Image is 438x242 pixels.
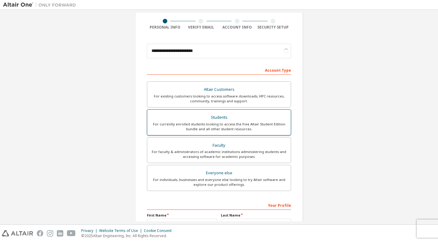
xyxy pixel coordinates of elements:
img: altair_logo.svg [2,230,33,237]
div: Everyone else [151,169,287,177]
div: Students [151,113,287,122]
div: Website Terms of Use [99,228,144,233]
img: instagram.svg [47,230,53,237]
label: First Name [147,213,217,218]
div: Cookie Consent [144,228,175,233]
img: linkedin.svg [57,230,63,237]
div: Personal Info [147,25,183,30]
div: For currently enrolled students looking to access the free Altair Student Edition bundle and all ... [151,122,287,131]
p: © 2025 Altair Engineering, Inc. All Rights Reserved. [81,233,175,238]
div: For existing customers looking to access software downloads, HPC resources, community, trainings ... [151,94,287,104]
div: Account Type [147,65,291,75]
div: For faculty & administrators of academic institutions administering students and accessing softwa... [151,149,287,159]
div: Account Info [219,25,255,30]
img: facebook.svg [37,230,43,237]
div: Privacy [81,228,99,233]
label: Last Name [221,213,291,218]
img: youtube.svg [67,230,76,237]
img: Altair One [3,2,79,8]
div: Security Setup [255,25,291,30]
div: Faculty [151,141,287,150]
div: Verify Email [183,25,219,30]
div: Altair Customers [151,85,287,94]
div: Your Profile [147,200,291,210]
div: For individuals, businesses and everyone else looking to try Altair software and explore our prod... [151,177,287,187]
